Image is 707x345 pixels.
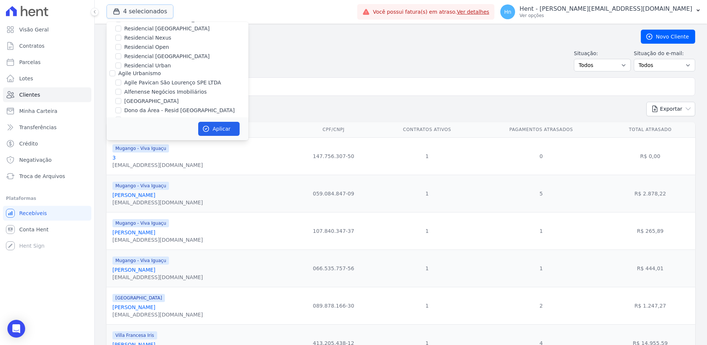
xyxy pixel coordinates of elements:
h2: Clientes [106,30,629,43]
a: [PERSON_NAME] [112,304,155,310]
a: Troca de Arquivos [3,169,91,184]
a: Minha Carteira [3,104,91,118]
div: [EMAIL_ADDRESS][DOMAIN_NAME] [112,274,203,281]
td: 1 [377,249,477,287]
button: Hn Hent - [PERSON_NAME][EMAIL_ADDRESS][DOMAIN_NAME] Ver opções [494,1,707,22]
th: CPF/CNPJ [290,122,377,137]
td: R$ 2.878,22 [605,175,695,212]
span: Hn [504,9,511,14]
td: 0 [477,137,605,175]
th: Contratos Ativos [377,122,477,137]
td: 089.878.166-30 [290,287,377,324]
a: Clientes [3,87,91,102]
label: Agile Urbanismo [118,70,161,76]
button: Exportar [646,102,695,116]
label: Residencial Nexus [124,34,171,42]
td: R$ 1.247,27 [605,287,695,324]
td: 066.535.757-56 [290,249,377,287]
p: Hent - [PERSON_NAME][EMAIL_ADDRESS][DOMAIN_NAME] [520,5,692,13]
span: Transferências [19,124,57,131]
a: Ver detalhes [457,9,490,15]
a: Negativação [3,153,91,167]
a: Contratos [3,38,91,53]
span: Parcelas [19,58,41,66]
label: Residencial Open [124,43,169,51]
div: [EMAIL_ADDRESS][DOMAIN_NAME] [112,311,203,318]
a: Conta Hent [3,222,91,237]
a: Novo Cliente [641,30,695,44]
td: 1 [377,287,477,324]
a: [PERSON_NAME] [112,230,155,235]
div: [EMAIL_ADDRESS][DOMAIN_NAME] [112,161,203,169]
button: 4 selecionados [106,4,173,19]
div: Plataformas [6,194,88,203]
span: Você possui fatura(s) em atraso. [373,8,489,16]
a: [PERSON_NAME] [112,267,155,273]
label: Agile Pavican São Lourenço SPE LTDA [124,79,221,87]
a: 3 [112,155,116,161]
span: Conta Hent [19,226,48,233]
td: 5 [477,175,605,212]
input: Buscar por nome, CPF ou e-mail [120,79,692,94]
p: Ver opções [520,13,692,19]
a: [PERSON_NAME] [112,192,155,198]
label: Situação: [574,50,631,57]
td: 059.084.847-09 [290,175,377,212]
span: Mugango - Viva Iguaçu [112,182,169,190]
span: Lotes [19,75,33,82]
span: Negativação [19,156,52,164]
td: R$ 265,89 [605,212,695,249]
span: Clientes [19,91,40,98]
button: Aplicar [198,122,240,136]
span: Troca de Arquivos [19,172,65,180]
label: Residencial [GEOGRAPHIC_DATA] [124,116,210,124]
a: Crédito [3,136,91,151]
td: 1 [377,175,477,212]
label: [GEOGRAPHIC_DATA] [124,97,179,105]
span: Villa Francesa Iris [112,331,157,339]
a: Transferências [3,120,91,135]
span: Contratos [19,42,44,50]
th: Pagamentos Atrasados [477,122,605,137]
label: Dono da Área - Resid [GEOGRAPHIC_DATA] [124,107,235,114]
span: Mugango - Viva Iguaçu [112,257,169,265]
td: 2 [477,287,605,324]
a: Lotes [3,71,91,86]
label: Residencial [GEOGRAPHIC_DATA] [124,25,210,33]
a: Recebíveis [3,206,91,221]
td: 1 [477,249,605,287]
td: 1 [377,137,477,175]
label: Residencial Urban [124,62,171,70]
span: [GEOGRAPHIC_DATA] [112,294,165,302]
td: R$ 444,01 [605,249,695,287]
a: Parcelas [3,55,91,70]
td: R$ 0,00 [605,137,695,175]
span: Recebíveis [19,210,47,217]
span: Minha Carteira [19,107,57,115]
label: Situação do e-mail: [634,50,695,57]
th: Total Atrasado [605,122,695,137]
span: Mugango - Viva Iguaçu [112,144,169,153]
td: 147.756.307-50 [290,137,377,175]
span: Crédito [19,140,38,147]
div: [EMAIL_ADDRESS][DOMAIN_NAME] [112,199,203,206]
label: Alfenense Negócios Imobiliários [124,88,207,96]
div: [EMAIL_ADDRESS][DOMAIN_NAME] [112,236,203,244]
label: Residencial [GEOGRAPHIC_DATA] [124,53,210,60]
td: 107.840.347-37 [290,212,377,249]
td: 1 [477,212,605,249]
span: Visão Geral [19,26,49,33]
a: Visão Geral [3,22,91,37]
span: Mugango - Viva Iguaçu [112,219,169,227]
div: Open Intercom Messenger [7,320,25,338]
td: 1 [377,212,477,249]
